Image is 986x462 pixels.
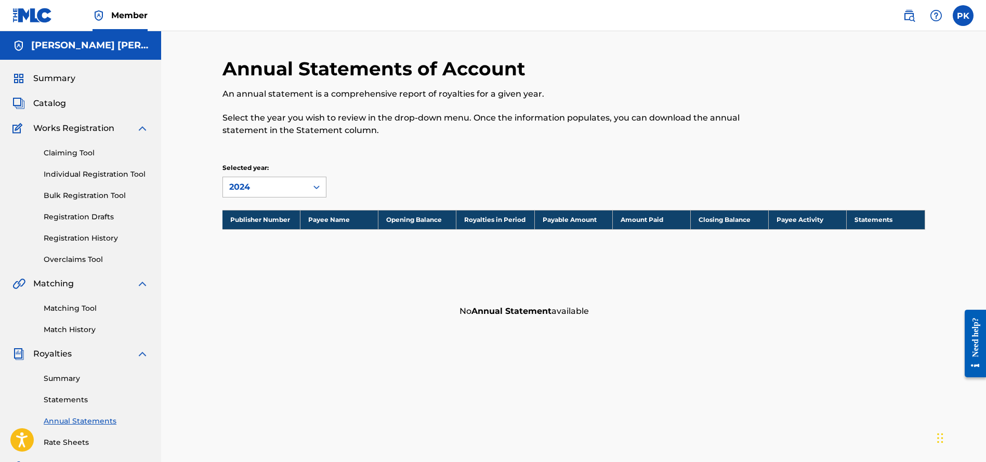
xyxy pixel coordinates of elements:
[300,210,378,229] th: Payee Name
[534,210,612,229] th: Payable Amount
[44,373,149,384] a: Summary
[222,88,764,100] p: An annual statement is a comprehensive report of royalties for a given year.
[31,39,149,51] h5: Paul Hervé Konaté
[612,210,690,229] th: Amount Paid
[33,348,72,360] span: Royalties
[12,8,52,23] img: MLC Logo
[222,210,300,229] th: Publisher Number
[44,416,149,427] a: Annual Statements
[953,5,974,26] div: User Menu
[12,97,25,110] img: Catalog
[44,437,149,448] a: Rate Sheets
[899,5,919,26] a: Public Search
[33,278,74,290] span: Matching
[136,348,149,360] img: expand
[12,72,75,85] a: SummarySummary
[12,39,25,52] img: Accounts
[93,9,105,22] img: Top Rightsholder
[847,210,925,229] th: Statements
[769,210,847,229] th: Payee Activity
[222,163,326,173] p: Selected year:
[937,423,943,454] div: Glisser
[690,210,768,229] th: Closing Balance
[44,169,149,180] a: Individual Registration Tool
[934,412,986,462] iframe: Chat Widget
[33,72,75,85] span: Summary
[229,181,301,193] div: 2024
[456,210,534,229] th: Royalties in Period
[44,148,149,159] a: Claiming Tool
[454,300,925,323] div: No available
[957,301,986,387] iframe: Resource Center
[12,72,25,85] img: Summary
[471,306,551,316] strong: Annual Statement
[44,212,149,222] a: Registration Drafts
[222,57,531,81] h2: Annual Statements of Account
[903,9,915,22] img: search
[378,210,456,229] th: Opening Balance
[44,394,149,405] a: Statements
[33,122,114,135] span: Works Registration
[44,324,149,335] a: Match History
[12,97,66,110] a: CatalogCatalog
[222,112,764,137] p: Select the year you wish to review in the drop-down menu. Once the information populates, you can...
[44,254,149,265] a: Overclaims Tool
[934,412,986,462] div: Widget de chat
[136,122,149,135] img: expand
[44,303,149,314] a: Matching Tool
[136,278,149,290] img: expand
[12,278,25,290] img: Matching
[12,122,26,135] img: Works Registration
[12,348,25,360] img: Royalties
[111,9,148,21] span: Member
[930,9,942,22] img: help
[44,190,149,201] a: Bulk Registration Tool
[33,97,66,110] span: Catalog
[44,233,149,244] a: Registration History
[926,5,946,26] div: Help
